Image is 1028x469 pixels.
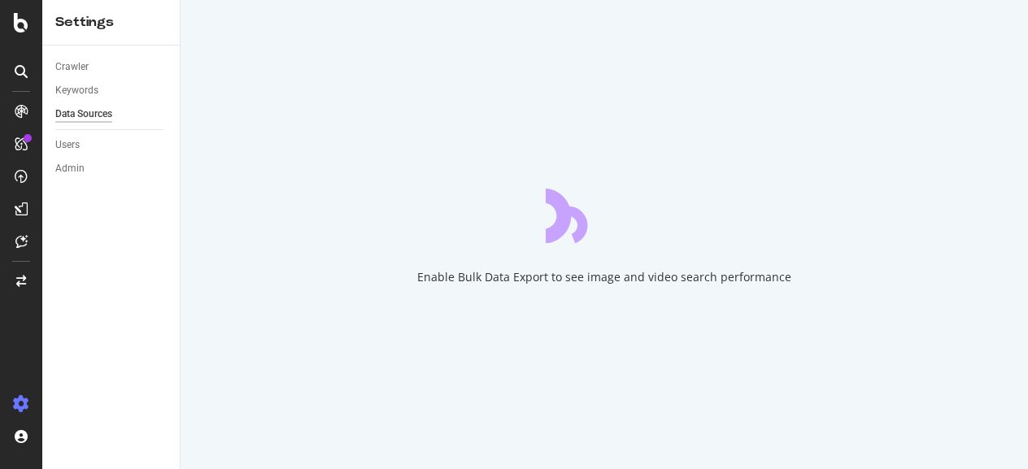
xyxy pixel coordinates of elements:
div: Crawler [55,59,89,76]
div: Keywords [55,82,98,99]
div: Settings [55,13,167,32]
a: Data Sources [55,106,168,123]
a: Crawler [55,59,168,76]
a: Users [55,137,168,154]
a: Admin [55,160,168,177]
div: Users [55,137,80,154]
a: Keywords [55,82,168,99]
div: Enable Bulk Data Export to see image and video search performance [417,269,791,285]
div: animation [546,185,663,243]
div: Data Sources [55,106,112,123]
div: Admin [55,160,85,177]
